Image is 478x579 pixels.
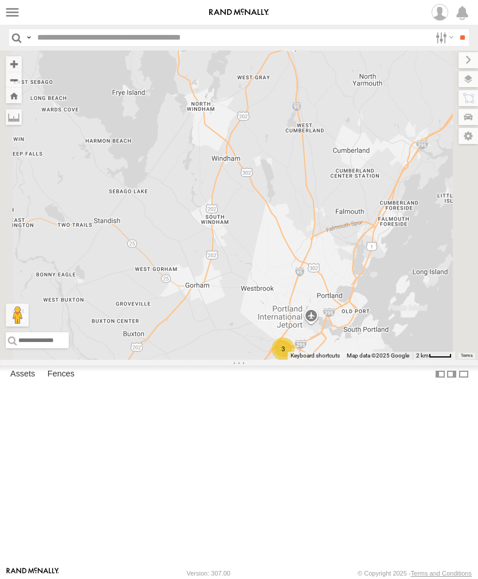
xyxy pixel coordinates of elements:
div: Version: 307.00 [187,570,230,577]
label: Hide Summary Table [458,366,469,382]
img: rand-logo.svg [209,9,269,17]
label: Fences [42,366,80,382]
label: Map Settings [459,128,478,144]
div: 3 [272,337,295,360]
label: Dock Summary Table to the Right [446,366,457,382]
div: © Copyright 2025 - [358,570,472,577]
span: Map data ©2025 Google [347,352,409,359]
a: Terms and Conditions [411,570,472,577]
label: Assets [5,366,41,382]
a: Terms (opens in new tab) [461,353,473,358]
a: Visit our Website [6,568,59,579]
label: Measure [6,109,22,125]
button: Zoom Home [6,88,22,103]
button: Map Scale: 2 km per 36 pixels [413,352,455,360]
label: Dock Summary Table to the Left [434,366,446,382]
button: Zoom out [6,72,22,88]
button: Drag Pegman onto the map to open Street View [6,304,29,327]
span: 2 km [416,352,429,359]
label: Search Query [24,29,33,46]
button: Keyboard shortcuts [291,352,340,360]
button: Zoom in [6,56,22,72]
label: Search Filter Options [431,29,456,46]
